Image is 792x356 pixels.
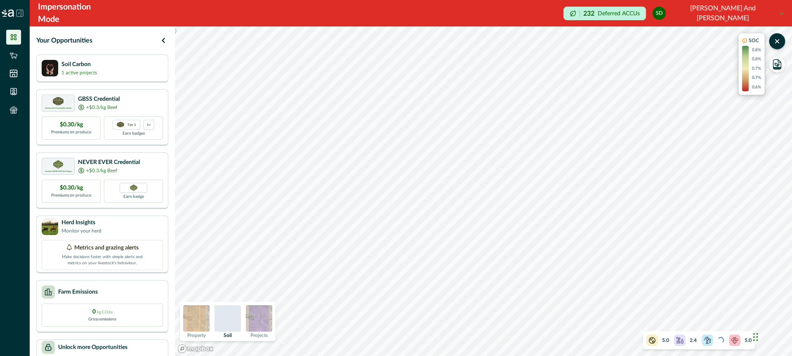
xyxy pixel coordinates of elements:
[183,305,210,332] img: property preview
[690,337,697,344] p: 2.4
[250,333,268,338] p: Projects
[144,120,154,130] div: more credentials avaialble
[61,60,97,69] p: Soil Carbon
[60,121,83,129] p: $0.30/kg
[749,37,759,44] p: SOC
[61,227,101,235] p: Monitor your herd
[127,122,136,127] p: Tier 1
[752,66,761,72] p: 0.7%
[45,171,72,172] p: Greenham NEVER EVER Beef Program
[598,10,640,17] p: Deferred ACCUs
[78,158,140,167] p: NEVER EVER Credential
[58,288,98,297] p: Farm Emissions
[61,218,101,227] p: Herd Insights
[38,1,108,26] div: Impersonation Mode
[36,36,92,45] p: Your Opportunities
[753,325,758,349] div: Drag
[97,310,113,314] span: kg CO2e
[74,244,139,252] p: Metrics and grazing alerts
[86,104,117,111] p: +$0.3/kg Beef
[752,56,761,62] p: 0.8%
[61,69,97,76] p: 1 active projects
[45,107,71,109] p: Greenham Beef Sustainability Standard
[123,130,145,137] p: Earn badges
[2,9,14,17] img: Logo
[187,333,206,338] p: Property
[752,84,761,90] p: 0.6%
[51,129,91,135] p: Premiums on produce
[51,192,91,199] p: Premiums on produce
[86,167,117,174] p: +$0.3/kg Beef
[88,316,116,323] p: Gross emissions
[147,122,151,127] p: 1+
[224,333,232,338] p: Soil
[53,97,64,105] img: certification logo
[117,122,124,128] img: certification logo
[752,75,761,81] p: 0.7%
[78,95,120,104] p: GBSS Credential
[246,305,272,332] img: projects preview
[662,337,669,344] p: 5.0
[751,316,792,356] iframe: Chat Widget
[53,160,64,169] img: certification logo
[752,47,761,53] p: 0.8%
[177,344,214,354] a: Mapbox logo
[58,343,127,352] p: Unlock more Opportunities
[60,184,83,192] p: $0.30/kg
[745,337,752,344] p: 5.0
[61,252,144,266] p: Make decisions faster with simple alerts and metrics on your livestock’s behaviour.
[123,193,144,200] p: Earn badge
[583,10,594,17] p: 232
[130,185,137,191] img: Greenham NEVER EVER certification badge
[92,308,113,316] p: 0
